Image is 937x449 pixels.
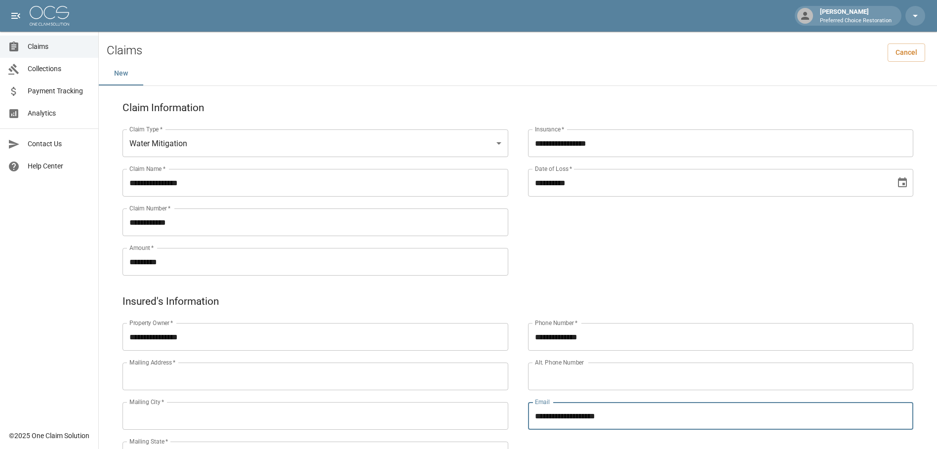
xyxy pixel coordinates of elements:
span: Analytics [28,108,90,119]
label: Email [535,398,550,406]
div: Water Mitigation [122,129,508,157]
label: Claim Name [129,164,165,173]
h2: Claims [107,43,142,58]
button: Choose date, selected date is Sep 21, 2025 [893,173,912,193]
label: Amount [129,244,154,252]
label: Insurance [535,125,564,133]
img: ocs-logo-white-transparent.png [30,6,69,26]
label: Claim Number [129,204,170,212]
label: Property Owner [129,319,173,327]
div: [PERSON_NAME] [816,7,896,25]
div: © 2025 One Claim Solution [9,431,89,441]
button: New [99,62,143,85]
label: Phone Number [535,319,577,327]
label: Alt. Phone Number [535,358,584,367]
button: open drawer [6,6,26,26]
label: Mailing Address [129,358,175,367]
span: Collections [28,64,90,74]
span: Payment Tracking [28,86,90,96]
div: dynamic tabs [99,62,937,85]
span: Contact Us [28,139,90,149]
span: Help Center [28,161,90,171]
label: Mailing State [129,437,168,446]
span: Claims [28,41,90,52]
p: Preferred Choice Restoration [820,17,892,25]
label: Claim Type [129,125,163,133]
a: Cancel [888,43,925,62]
label: Mailing City [129,398,164,406]
label: Date of Loss [535,164,572,173]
